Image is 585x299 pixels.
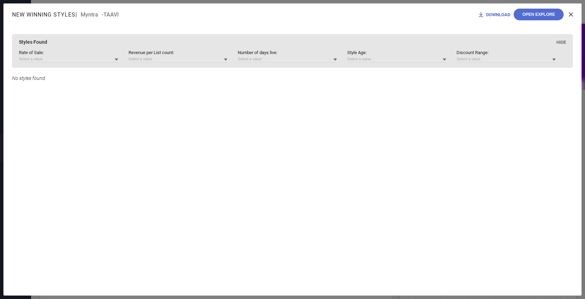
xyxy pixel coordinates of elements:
span: Revenue per List count : [129,50,228,55]
span: No styles found. [12,75,46,81]
span: - TAAVI [102,11,119,18]
div: Download [478,11,510,18]
span: Hide [556,40,566,45]
span: Discount Range : [456,50,556,55]
h1: New Winning Styles | [12,11,81,18]
button: Open Explore [514,9,564,20]
span: Style Age : [347,50,447,55]
input: Select a value [19,55,118,63]
input: Select a value [347,55,447,63]
input: Select a value [238,55,337,63]
span: Myntra [81,11,98,18]
span: Number of days live : [238,50,337,55]
span: Styles Found [19,39,47,45]
input: Select a value [129,55,228,63]
input: Select a value [456,55,556,63]
span: DOWNLOAD [486,12,510,17]
span: Rate of Sale : [19,50,118,55]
